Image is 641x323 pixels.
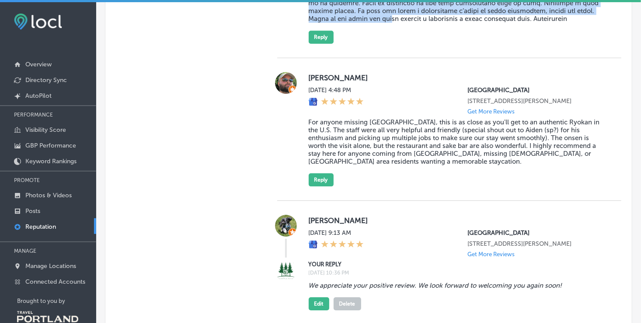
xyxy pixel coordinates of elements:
label: [DATE] 10:36 PM [309,270,607,276]
p: 4901 NE Five Oaks Dr [467,240,607,247]
label: [DATE] 9:13 AM [309,229,364,237]
p: Get More Reviews [467,251,515,258]
blockquote: We appreciate your positive review. We look forward to welcoming you again soon! [309,282,607,289]
p: Brought to you by [17,298,96,304]
p: Cedartree Hotel [467,86,607,94]
label: YOUR REPLY [309,261,607,268]
img: Image [275,260,297,282]
label: [PERSON_NAME] [309,73,607,82]
div: 5 Stars [321,240,364,250]
button: Reply [309,31,334,44]
label: [DATE] 4:48 PM [309,86,364,94]
p: Keyword Rankings [25,158,77,165]
button: Delete [334,297,361,310]
p: Photos & Videos [25,192,72,199]
div: 5 Stars [321,97,364,107]
blockquote: For anyone missing [GEOGRAPHIC_DATA], this is as close as you'll get to an authentic Ryokan in th... [309,118,607,165]
p: Posts [25,207,40,215]
p: Directory Sync [25,76,67,84]
p: Get More Reviews [467,108,515,115]
label: [PERSON_NAME] [309,216,607,225]
button: Edit [309,297,329,310]
button: Reply [309,173,334,186]
p: AutoPilot [25,92,52,100]
p: 4901 NE Five Oaks Dr [467,97,607,105]
p: GBP Performance [25,142,76,149]
p: Cedartree Hotel [467,229,607,237]
p: Overview [25,61,52,68]
p: Manage Locations [25,262,76,270]
img: fda3e92497d09a02dc62c9cd864e3231.png [14,14,62,30]
p: Visibility Score [25,126,66,134]
p: Reputation [25,223,56,230]
img: Travel Portland [17,311,78,323]
p: Connected Accounts [25,278,85,285]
